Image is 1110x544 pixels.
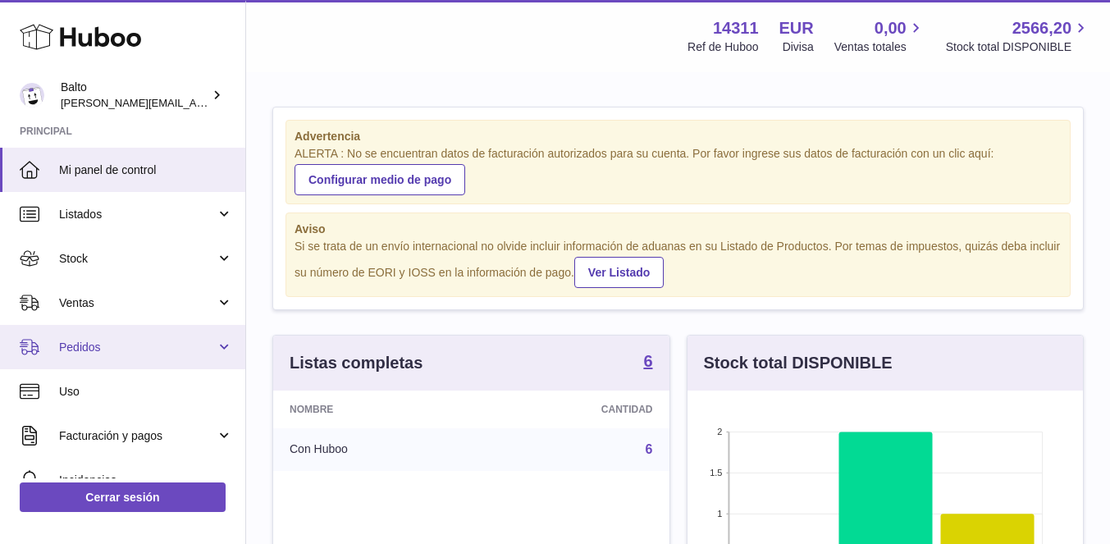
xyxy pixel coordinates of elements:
[59,384,233,400] span: Uso
[295,146,1062,195] div: ALERTA : No se encuentran datos de facturación autorizados para su cuenta. Por favor ingrese sus ...
[643,353,652,369] strong: 6
[783,39,814,55] div: Divisa
[295,239,1062,288] div: Si se trata de un envío internacional no olvide incluir información de aduanas en su Listado de P...
[646,442,653,456] a: 6
[643,353,652,373] a: 6
[1012,17,1071,39] span: 2566,20
[20,83,44,107] img: dani@balto.fr
[59,473,233,488] span: Incidencias
[59,340,216,355] span: Pedidos
[59,251,216,267] span: Stock
[59,207,216,222] span: Listados
[946,17,1090,55] a: 2566,20 Stock total DISPONIBLE
[59,428,216,444] span: Facturación y pagos
[710,468,722,478] text: 1.5
[717,509,722,519] text: 1
[295,222,1062,237] strong: Aviso
[61,96,329,109] span: [PERSON_NAME][EMAIL_ADDRESS][DOMAIN_NAME]
[834,39,925,55] span: Ventas totales
[61,80,208,111] div: Balto
[20,482,226,512] a: Cerrar sesión
[574,257,664,288] a: Ver Listado
[713,17,759,39] strong: 14311
[704,352,893,374] h3: Stock total DISPONIBLE
[834,17,925,55] a: 0,00 Ventas totales
[290,352,423,374] h3: Listas completas
[717,427,722,437] text: 2
[295,129,1062,144] strong: Advertencia
[59,295,216,311] span: Ventas
[273,391,478,428] th: Nombre
[875,17,907,39] span: 0,00
[273,428,478,471] td: Con Huboo
[779,17,814,39] strong: EUR
[478,391,669,428] th: Cantidad
[295,164,465,195] a: Configurar medio de pago
[946,39,1090,55] span: Stock total DISPONIBLE
[687,39,758,55] div: Ref de Huboo
[59,162,233,178] span: Mi panel de control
